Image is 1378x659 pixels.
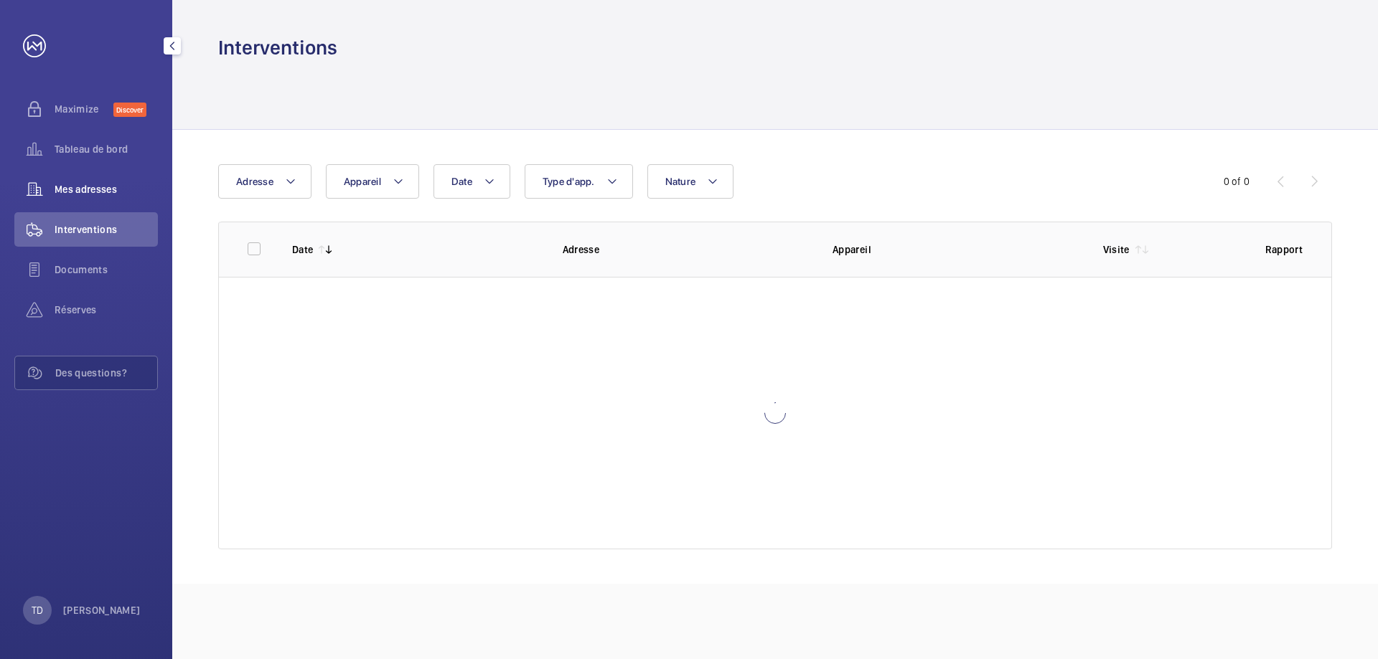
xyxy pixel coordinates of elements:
span: Date [451,176,472,187]
span: Tableau de bord [55,142,158,156]
span: Adresse [236,176,273,187]
button: Nature [647,164,734,199]
p: [PERSON_NAME] [63,603,141,617]
button: Appareil [326,164,419,199]
p: Appareil [833,242,1080,257]
p: Visite [1103,242,1130,257]
h1: Interventions [218,34,337,61]
span: Réserves [55,303,158,317]
span: Interventions [55,222,158,237]
span: Maximize [55,102,113,116]
span: Type d'app. [543,176,595,187]
p: Date [292,242,313,257]
span: Mes adresses [55,182,158,196]
span: Nature [665,176,696,187]
p: Adresse [563,242,810,257]
span: Des questions? [55,366,157,380]
div: 0 of 0 [1224,174,1250,189]
p: TD [32,603,43,617]
span: Appareil [344,176,381,187]
span: Documents [55,262,158,277]
button: Adresse [218,164,311,199]
button: Type d'app. [525,164,633,199]
button: Date [433,164,510,199]
span: Discover [113,103,146,117]
p: Rapport [1265,242,1303,257]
